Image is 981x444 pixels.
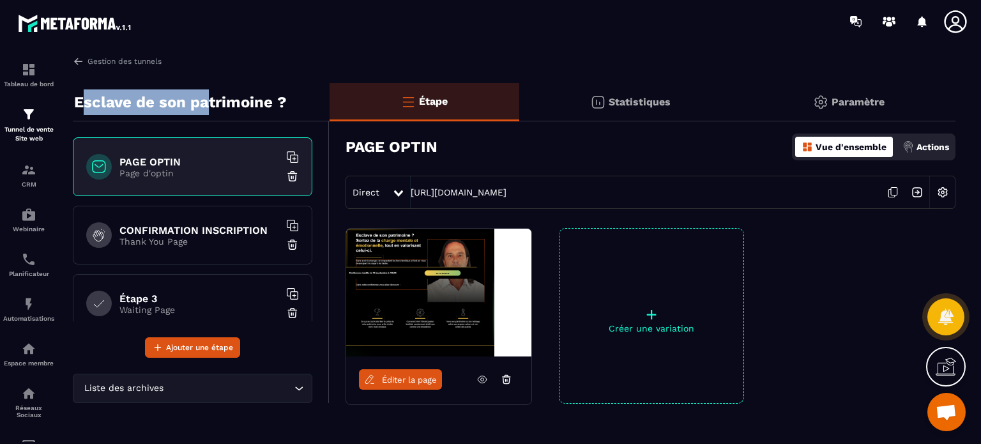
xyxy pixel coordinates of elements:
p: CRM [3,181,54,188]
a: automationsautomationsAutomatisations [3,287,54,332]
img: bars-o.4a397970.svg [400,94,416,109]
img: stats.20deebd0.svg [590,95,605,110]
span: Éditer la page [382,375,437,385]
img: setting-w.858f3a88.svg [931,180,955,204]
a: schedulerschedulerPlanificateur [3,242,54,287]
img: trash [286,170,299,183]
a: Gestion des tunnels [73,56,162,67]
a: automationsautomationsWebinaire [3,197,54,242]
img: actions.d6e523a2.png [902,141,914,153]
a: social-networksocial-networkRéseaux Sociaux [3,376,54,428]
img: automations [21,207,36,222]
p: Paramètre [832,96,885,108]
img: formation [21,62,36,77]
p: Esclave de son patrimoine ? [74,89,287,115]
p: Tableau de bord [3,80,54,88]
img: image [346,229,531,356]
p: Planificateur [3,270,54,277]
a: formationformationTableau de bord [3,52,54,97]
a: Ouvrir le chat [927,393,966,431]
a: Éditer la page [359,369,442,390]
img: setting-gr.5f69749f.svg [813,95,828,110]
p: Page d'optin [119,168,279,178]
img: formation [21,107,36,122]
img: arrow [73,56,84,67]
p: Automatisations [3,315,54,322]
p: Statistiques [609,96,671,108]
span: Direct [353,187,379,197]
p: Étape [419,95,448,107]
span: Ajouter une étape [166,341,233,354]
input: Search for option [166,381,291,395]
img: automations [21,341,36,356]
p: Webinaire [3,226,54,233]
img: trash [286,238,299,251]
img: logo [18,11,133,34]
div: Search for option [73,374,312,403]
p: Vue d'ensemble [816,142,886,152]
p: Tunnel de vente Site web [3,125,54,143]
h6: CONFIRMATION INSCRIPTION [119,224,279,236]
a: [URL][DOMAIN_NAME] [411,187,506,197]
img: arrow-next.bcc2205e.svg [905,180,929,204]
a: formationformationCRM [3,153,54,197]
button: Ajouter une étape [145,337,240,358]
p: Espace membre [3,360,54,367]
img: social-network [21,386,36,401]
img: trash [286,307,299,319]
img: automations [21,296,36,312]
h6: PAGE OPTIN [119,156,279,168]
h6: Étape 3 [119,293,279,305]
p: Thank You Page [119,236,279,247]
p: Réseaux Sociaux [3,404,54,418]
img: dashboard-orange.40269519.svg [802,141,813,153]
img: formation [21,162,36,178]
p: Waiting Page [119,305,279,315]
a: formationformationTunnel de vente Site web [3,97,54,153]
p: + [559,305,743,323]
a: automationsautomationsEspace membre [3,332,54,376]
span: Liste des archives [81,381,166,395]
img: scheduler [21,252,36,267]
h3: PAGE OPTIN [346,138,437,156]
p: Créer une variation [559,323,743,333]
p: Actions [916,142,949,152]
